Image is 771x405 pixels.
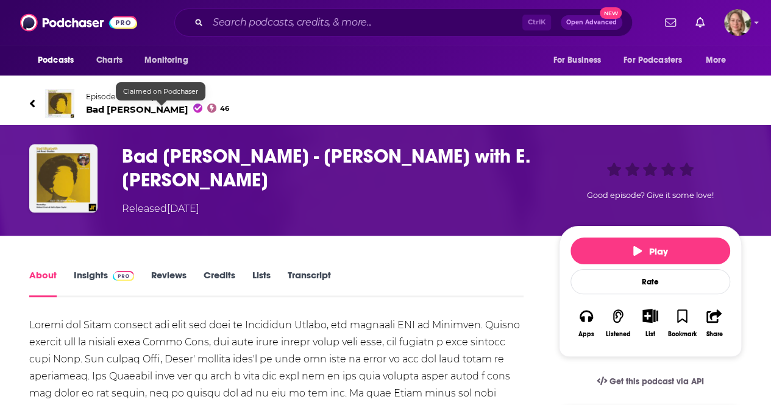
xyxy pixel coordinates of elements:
[706,52,727,69] span: More
[151,269,187,297] a: Reviews
[633,245,668,257] span: Play
[566,19,617,26] span: Open Advanced
[600,7,622,19] span: New
[660,12,681,33] a: Show notifications dropdown
[113,271,134,281] img: Podchaser Pro
[666,301,698,345] button: Bookmark
[697,49,742,72] button: open menu
[645,330,655,338] div: List
[587,191,714,200] span: Good episode? Give it some love!
[724,9,751,36] span: Logged in as AriFortierPr
[706,331,722,338] div: Share
[638,309,663,322] button: Show More Button
[122,144,539,192] h1: Bad Elizabeth - Elizabeth Holmes with E. Jean Carroll
[570,269,730,294] div: Rate
[88,49,130,72] a: Charts
[29,49,90,72] button: open menu
[208,13,522,32] input: Search podcasts, credits, & more...
[668,331,697,338] div: Bookmark
[616,49,700,72] button: open menu
[74,269,134,297] a: InsightsPodchaser Pro
[698,301,730,345] button: Share
[116,82,205,100] div: Claimed on Podchaser
[561,15,622,30] button: Open AdvancedNew
[86,104,229,115] span: Bad [PERSON_NAME]
[288,269,331,297] a: Transcript
[38,52,74,69] span: Podcasts
[724,9,751,36] button: Show profile menu
[136,49,204,72] button: open menu
[691,12,709,33] a: Show notifications dropdown
[122,202,199,216] div: Released [DATE]
[609,376,704,387] span: Get this podcast via API
[45,89,74,118] img: Bad Elizabeth
[724,9,751,36] img: User Profile
[570,238,730,264] button: Play
[204,269,235,297] a: Credits
[86,92,229,101] span: Episode from the podcast
[570,301,602,345] button: Apps
[252,269,271,297] a: Lists
[174,9,633,37] div: Search podcasts, credits, & more...
[522,15,551,30] span: Ctrl K
[144,52,188,69] span: Monitoring
[220,106,229,111] span: 46
[587,367,714,396] a: Get this podcast via API
[553,52,601,69] span: For Business
[606,331,631,338] div: Listened
[544,49,616,72] button: open menu
[29,144,98,213] img: Bad Elizabeth - Elizabeth Holmes with E. Jean Carroll
[624,52,682,69] span: For Podcasters
[634,301,666,345] div: Show More ButtonList
[602,301,634,345] button: Listened
[29,89,386,118] a: Bad ElizabethEpisode from the podcastBad [PERSON_NAME]46
[96,52,123,69] span: Charts
[20,11,137,34] img: Podchaser - Follow, Share and Rate Podcasts
[29,269,57,297] a: About
[578,331,594,338] div: Apps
